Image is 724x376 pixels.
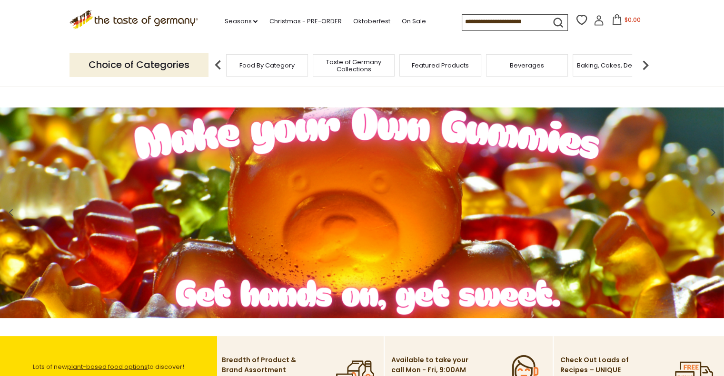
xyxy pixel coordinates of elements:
[401,16,426,27] a: On Sale
[224,16,258,27] a: Seasons
[510,62,544,69] a: Beverages
[606,14,646,29] button: $0.00
[412,62,469,69] a: Featured Products
[624,16,640,24] span: $0.00
[636,56,655,75] img: next arrow
[316,58,392,73] a: Taste of Germany Collections
[577,62,651,69] a: Baking, Cakes, Desserts
[269,16,341,27] a: Christmas - PRE-ORDER
[239,62,295,69] a: Food By Category
[69,53,208,77] p: Choice of Categories
[208,56,228,75] img: previous arrow
[222,355,300,375] p: Breadth of Product & Brand Assortment
[67,362,148,371] a: plant-based food options
[353,16,390,27] a: Oktoberfest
